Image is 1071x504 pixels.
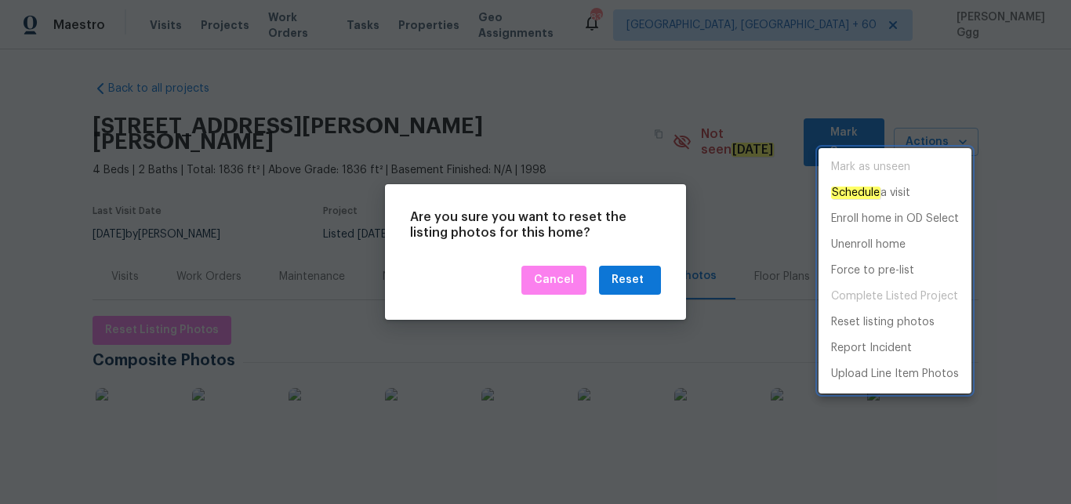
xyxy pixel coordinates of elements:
p: Force to pre-list [831,263,914,279]
p: a visit [831,185,910,201]
p: Report Incident [831,340,912,357]
em: Schedule [831,187,880,199]
p: Unenroll home [831,237,906,253]
p: Upload Line Item Photos [831,366,959,383]
p: Reset listing photos [831,314,935,331]
span: Project is already completed [819,284,971,310]
p: Enroll home in OD Select [831,211,959,227]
